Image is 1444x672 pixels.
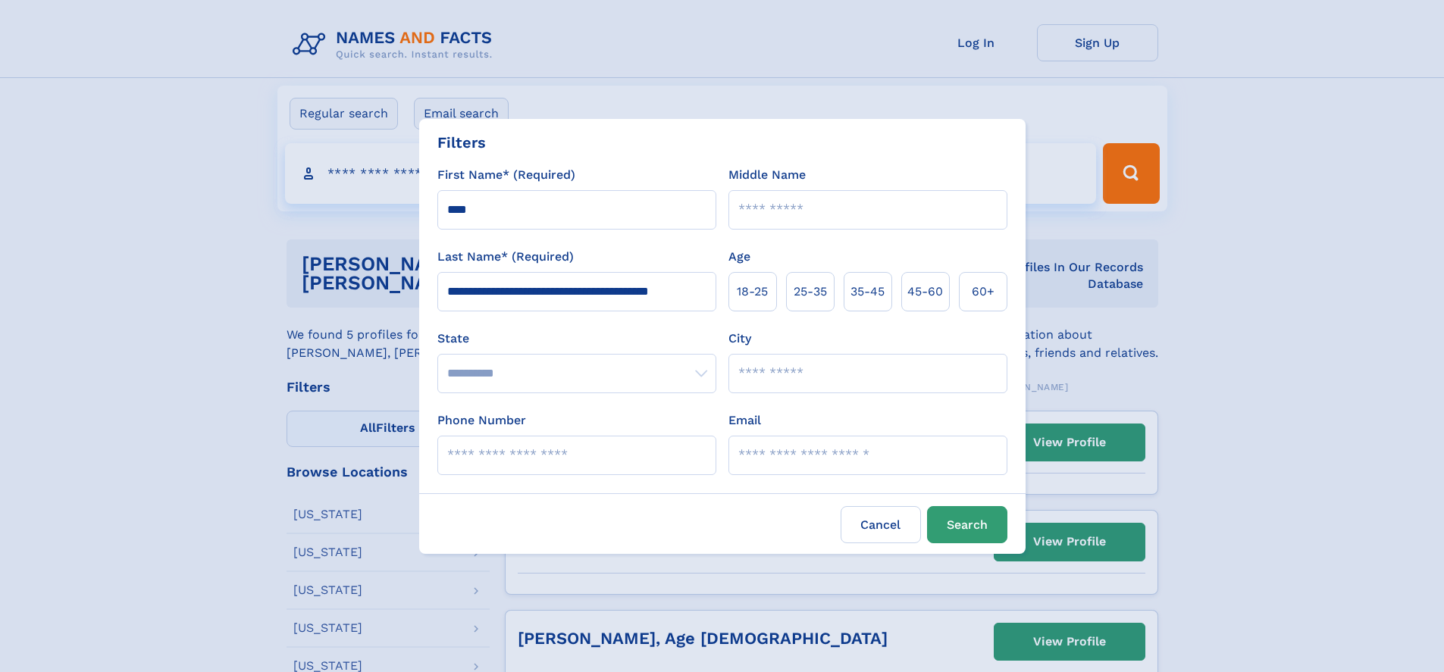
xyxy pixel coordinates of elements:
[907,283,943,301] span: 45‑60
[728,248,750,266] label: Age
[728,166,806,184] label: Middle Name
[927,506,1007,543] button: Search
[437,166,575,184] label: First Name* (Required)
[737,283,768,301] span: 18‑25
[841,506,921,543] label: Cancel
[794,283,827,301] span: 25‑35
[437,330,716,348] label: State
[437,248,574,266] label: Last Name* (Required)
[728,330,751,348] label: City
[437,131,486,154] div: Filters
[728,411,761,430] label: Email
[437,411,526,430] label: Phone Number
[972,283,995,301] span: 60+
[850,283,885,301] span: 35‑45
